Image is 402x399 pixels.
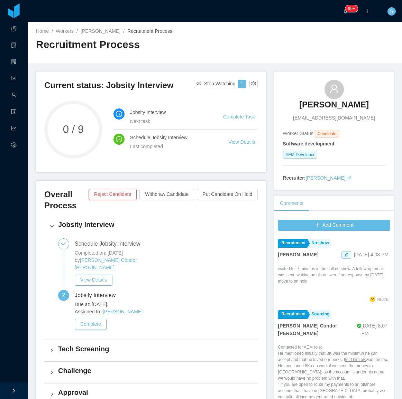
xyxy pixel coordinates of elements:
a: Complete Task [223,114,255,120]
span: Completed on: [DATE] by [75,250,123,263]
h4: Approval [58,388,252,397]
i: icon: check-circle [116,136,122,142]
span: / [52,28,53,34]
h4: Jobsity Interview [130,108,207,116]
a: icon: pie-chart [11,22,17,37]
span: AEM Developer [283,151,317,159]
a: Workers [56,28,74,34]
i: icon: user [329,84,339,94]
div: icon: rightChallenge [44,362,258,383]
button: icon: setting [249,80,258,88]
span: Neutral [377,297,389,301]
i: icon: plus [365,9,370,13]
button: icon: eye-invisibleStop Watching [194,80,238,88]
span: S [390,7,393,16]
a: [PERSON_NAME] Cóndor [PERSON_NAME] [75,257,137,270]
i: icon: check [61,241,66,246]
sup: 1211 [345,5,358,12]
span: Assigned to: [75,308,151,315]
span: / [123,28,125,34]
span: 2 [62,292,65,298]
button: Withdraw Candidate [139,189,194,200]
strong: Software development [283,141,334,146]
div: Comments [274,196,309,211]
a: Sourcing [308,310,331,319]
i: icon: bell [343,9,348,13]
i: icon: solution [11,56,17,70]
span: Recruitment Process [127,28,172,34]
button: 1 [238,80,246,88]
a: Home [36,28,49,34]
h3: Current status: Jobsity Interview [44,80,194,91]
div: Schedule Jobsity Interview [75,238,146,249]
a: No-show [308,239,331,248]
a: View Details [75,277,112,283]
a: [PERSON_NAME] [299,99,369,114]
h4: Challenge [58,366,252,376]
a: Recruitment [278,310,307,319]
h4: Tech Screening [58,344,252,354]
a: View Details [229,139,255,145]
a: [PERSON_NAME] [305,175,345,181]
button: Put Candidate On Hold [197,189,258,200]
i: icon: line-chart [11,122,17,136]
a: icon: robot [11,72,17,86]
h3: Overall Process [44,189,89,211]
i: icon: right [50,392,54,396]
i: icon: right [50,370,54,374]
button: icon: plusAdd Comment [278,220,390,231]
a: icon: user [11,88,17,103]
i: icon: edit [347,175,352,180]
span: Due at: [DATE]. [75,301,151,308]
a: icon: profile [11,105,17,120]
strong: [PERSON_NAME] [278,252,318,257]
strong: Recruiter: [283,175,305,181]
button: View Details [75,275,112,286]
span: Candidate [315,130,339,137]
i: icon: setting [11,139,17,153]
i: icon: right [50,349,54,353]
div: icon: rightTech Screening [44,340,258,361]
span: [DATE] 4:08 PM [354,252,389,257]
h3: [PERSON_NAME] [299,99,369,110]
ins: told him 5K [345,357,366,362]
div: icon: rightJobsity Interview [44,216,258,237]
i: icon: edit [344,253,348,257]
p: waited for 7 minutes in the call no show. A follow-up email was sent, waiting on his answer if no... [278,266,390,284]
a: Recruitment [278,239,307,248]
div: Jobsity Interview [75,290,121,301]
i: icon: clock-circle [116,111,122,117]
a: icon: audit [11,39,17,53]
span: 0 / 9 [44,124,102,135]
span: Worker Status: [283,131,314,136]
h2: Recruitment Process [36,38,215,52]
div: Next task [130,117,207,125]
h4: Schedule Jobsity Interview [130,134,212,141]
i: icon: right [50,224,54,228]
h4: Jobsity Interview [58,220,252,229]
a: [PERSON_NAME] [103,309,143,314]
button: Reject Candidate [89,189,137,200]
div: Last completed [130,143,212,150]
a: Complete [75,321,107,327]
strong: [PERSON_NAME] Cóndor [PERSON_NAME] [278,323,337,336]
span: [DATE] 8:07 PM [362,323,387,336]
a: [PERSON_NAME] [81,28,120,34]
button: Complete [75,319,107,330]
span: / [76,28,78,34]
span: [EMAIL_ADDRESS][DOMAIN_NAME] [293,114,375,122]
